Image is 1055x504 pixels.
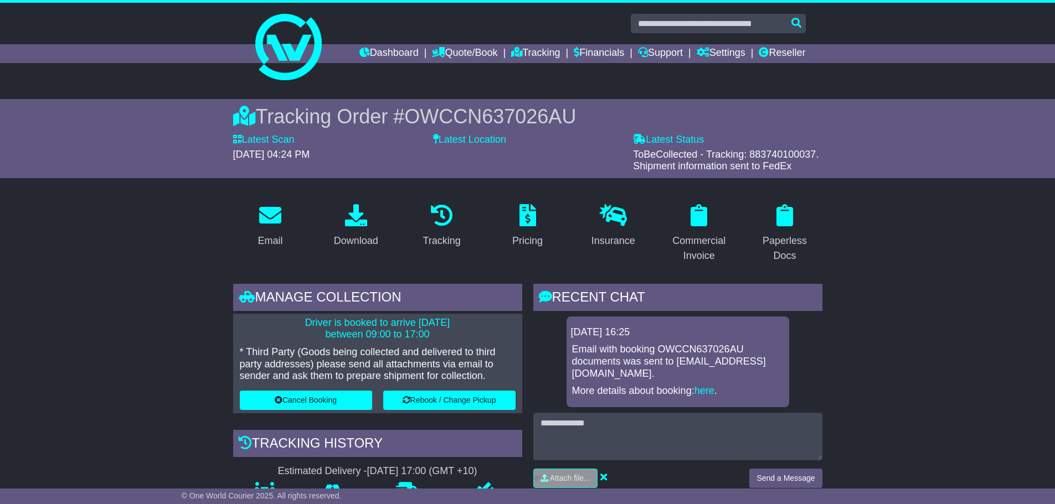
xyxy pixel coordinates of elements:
[327,200,385,252] a: Download
[533,284,822,314] div: RECENT CHAT
[638,44,683,63] a: Support
[748,200,822,267] a: Paperless Docs
[404,105,576,128] span: OWCCN637026AU
[669,233,729,263] div: Commercial Invoice
[182,491,342,500] span: © One World Courier 2025. All rights reserved.
[511,44,560,63] a: Tracking
[250,200,290,252] a: Email
[233,465,522,477] div: Estimated Delivery -
[433,134,506,146] label: Latest Location
[240,346,516,382] p: * Third Party (Goods being collected and delivered to third party addresses) please send all atta...
[572,344,784,380] p: Email with booking OWCCN637026AU documents was sent to [EMAIL_ADDRESS][DOMAIN_NAME].
[697,44,745,63] a: Settings
[694,385,714,396] a: here
[662,200,737,267] a: Commercial Invoice
[258,233,282,248] div: Email
[432,44,497,63] a: Quote/Book
[512,233,543,248] div: Pricing
[759,44,805,63] a: Reseller
[233,149,310,160] span: [DATE] 04:24 PM
[633,134,704,146] label: Latest Status
[423,233,460,248] div: Tracking
[240,317,516,341] p: Driver is booked to arrive [DATE] between 09:00 to 17:00
[749,469,822,488] button: Send a Message
[233,105,822,128] div: Tracking Order #
[584,200,642,252] a: Insurance
[334,233,378,248] div: Download
[505,200,550,252] a: Pricing
[572,385,784,397] p: More details about booking: .
[415,200,467,252] a: Tracking
[233,430,522,460] div: Tracking history
[233,284,522,314] div: Manage collection
[359,44,419,63] a: Dashboard
[240,391,372,410] button: Cancel Booking
[367,465,477,477] div: [DATE] 17:00 (GMT +10)
[755,233,815,263] div: Paperless Docs
[574,44,624,63] a: Financials
[571,326,785,339] div: [DATE] 16:25
[633,149,819,172] span: ToBeCollected - Tracking: 883740100037. Shipment information sent to FedEx
[233,134,295,146] label: Latest Scan
[383,391,516,410] button: Rebook / Change Pickup
[591,233,635,248] div: Insurance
